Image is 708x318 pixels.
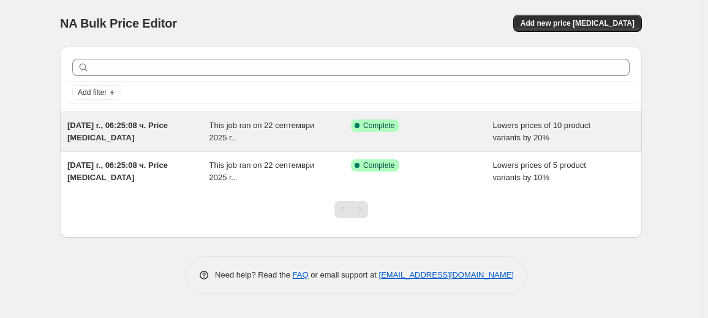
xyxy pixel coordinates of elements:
a: [EMAIL_ADDRESS][DOMAIN_NAME] [379,270,514,279]
span: Lowers prices of 5 product variants by 10% [493,161,586,182]
span: [DATE] г., 06:25:08 ч. Price [MEDICAL_DATA] [67,121,168,142]
span: Add new price [MEDICAL_DATA] [521,18,635,28]
span: Add filter [78,88,107,97]
span: or email support at [309,270,379,279]
span: This job ran on 22 септември 2025 г.. [209,121,315,142]
a: FAQ [293,270,309,279]
span: Need help? Read the [215,270,293,279]
span: Complete [363,121,394,131]
nav: Pagination [334,201,368,218]
span: This job ran on 22 септември 2025 г.. [209,161,315,182]
button: Add filter [72,85,121,100]
span: Lowers prices of 10 product variants by 20% [493,121,591,142]
span: [DATE] г., 06:25:08 ч. Price [MEDICAL_DATA] [67,161,168,182]
span: Complete [363,161,394,170]
span: NA Bulk Price Editor [60,17,177,30]
button: Add new price [MEDICAL_DATA] [513,15,642,32]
